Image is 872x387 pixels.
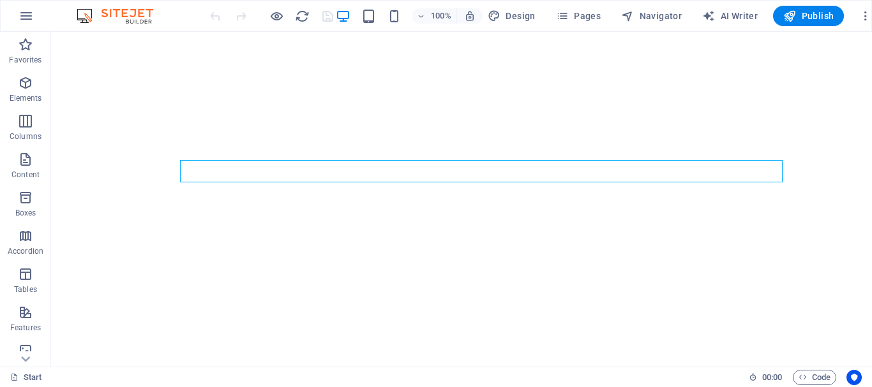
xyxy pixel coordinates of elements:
[294,8,310,24] button: reload
[10,131,41,142] p: Columns
[483,6,541,26] button: Design
[697,6,763,26] button: AI Writer
[621,10,682,22] span: Navigator
[73,8,169,24] img: Editor Logo
[8,246,43,256] p: Accordion
[10,370,42,385] a: Click to cancel selection. Double-click to open Pages
[483,6,541,26] div: Design (Ctrl+Alt+Y)
[773,6,844,26] button: Publish
[616,6,687,26] button: Navigator
[846,370,862,385] button: Usercentrics
[9,55,41,65] p: Favorites
[10,323,41,333] p: Features
[10,93,42,103] p: Elements
[799,370,831,385] span: Code
[771,372,773,382] span: :
[749,370,783,385] h6: Session time
[412,8,457,24] button: 100%
[793,370,836,385] button: Code
[762,370,782,385] span: 00 00
[702,10,758,22] span: AI Writer
[14,284,37,295] p: Tables
[11,170,40,180] p: Content
[431,8,451,24] h6: 100%
[15,208,36,218] p: Boxes
[488,10,536,22] span: Design
[295,9,310,24] i: Reload page
[464,10,476,22] i: On resize automatically adjust zoom level to fit chosen device.
[269,8,284,24] button: Click here to leave preview mode and continue editing
[556,10,601,22] span: Pages
[551,6,606,26] button: Pages
[783,10,834,22] span: Publish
